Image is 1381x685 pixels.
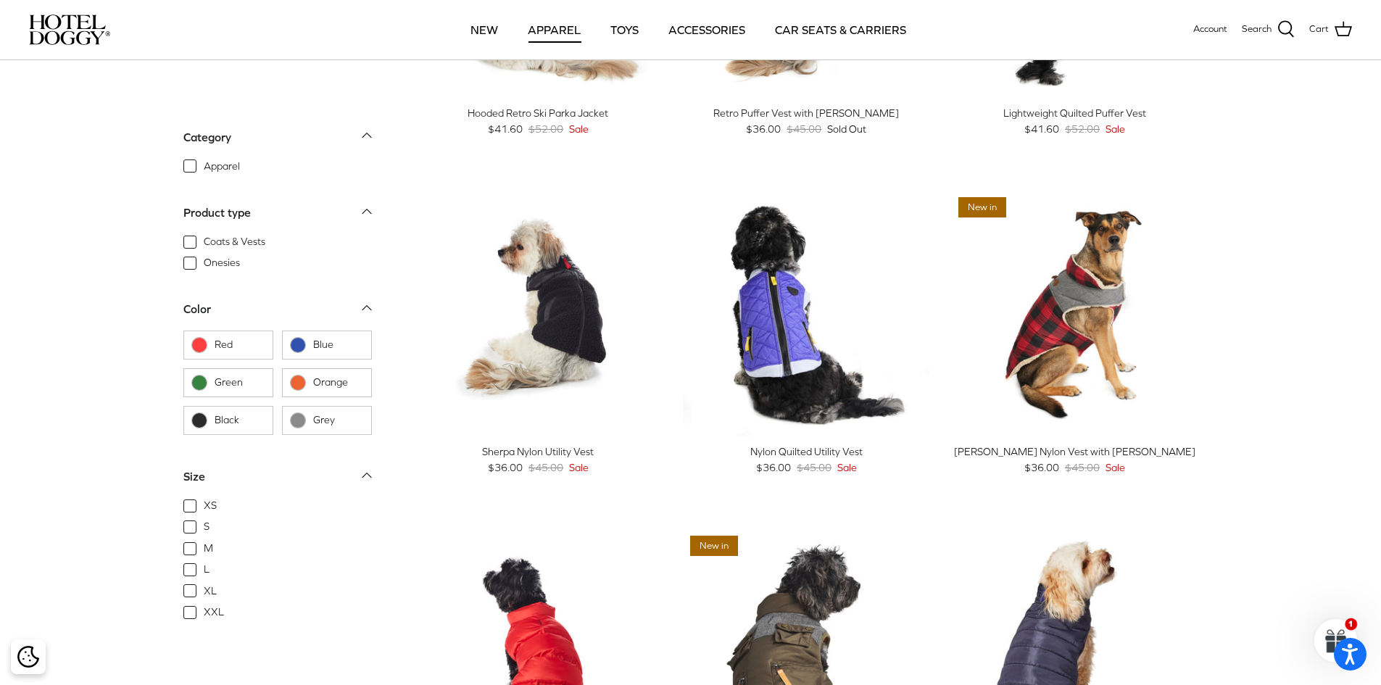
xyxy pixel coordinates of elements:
[183,128,231,146] div: Category
[528,460,563,476] span: $45.00
[1193,23,1227,34] span: Account
[415,105,662,121] div: Hooded Retro Ski Parka Jacket
[488,460,523,476] span: $36.00
[488,121,523,137] span: $41.60
[1242,20,1295,39] a: Search
[683,105,929,121] div: Retro Puffer Vest with [PERSON_NAME]
[215,338,265,352] span: Red
[515,5,594,54] a: APPAREL
[569,121,589,137] span: Sale
[1024,121,1059,137] span: $41.60
[1242,22,1272,37] span: Search
[951,444,1198,476] a: [PERSON_NAME] Nylon Vest with [PERSON_NAME] $36.00 $45.00 Sale
[690,197,742,218] span: 20% off
[683,190,929,436] a: Nylon Quilted Utility Vest
[1065,460,1100,476] span: $45.00
[415,444,662,476] a: Sherpa Nylon Utility Vest $36.00 $45.00 Sale
[683,444,929,460] div: Nylon Quilted Utility Vest
[683,105,929,138] a: Retro Puffer Vest with [PERSON_NAME] $36.00 $45.00 Sold Out
[958,536,1010,557] span: 20% off
[29,14,110,45] img: hoteldoggycom
[204,234,265,249] span: Coats & Vests
[183,465,372,497] a: Size
[415,444,662,460] div: Sherpa Nylon Utility Vest
[204,256,240,270] span: Onesies
[457,5,511,54] a: NEW
[597,5,652,54] a: TOYS
[415,190,662,436] a: Sherpa Nylon Utility Vest
[183,468,205,486] div: Size
[1024,460,1059,476] span: $36.00
[215,413,265,428] span: Black
[683,444,929,476] a: Nylon Quilted Utility Vest $36.00 $45.00 Sale
[204,499,217,513] span: XS
[951,444,1198,460] div: [PERSON_NAME] Nylon Vest with [PERSON_NAME]
[756,460,791,476] span: $36.00
[762,5,919,54] a: CAR SEATS & CARRIERS
[1065,121,1100,137] span: $52.00
[1106,121,1125,137] span: Sale
[17,646,39,668] img: Cookie policy
[11,639,46,674] div: Cookie policy
[313,375,364,390] span: Orange
[204,562,210,577] span: L
[951,105,1198,121] div: Lightweight Quilted Puffer Vest
[204,520,210,534] span: S
[183,201,372,233] a: Product type
[313,338,364,352] span: Blue
[1309,20,1352,39] a: Cart
[690,536,738,557] span: New in
[183,203,251,222] div: Product type
[215,375,265,390] span: Green
[183,300,211,319] div: Color
[1106,460,1125,476] span: Sale
[415,105,662,138] a: Hooded Retro Ski Parka Jacket $41.60 $52.00 Sale
[423,536,474,557] span: 20% off
[958,197,1006,218] span: New in
[15,644,41,670] button: Cookie policy
[204,541,213,555] span: M
[655,5,758,54] a: ACCESSORIES
[204,584,217,598] span: XL
[951,190,1198,436] a: Melton Nylon Vest with Sherpa Lining
[951,105,1198,138] a: Lightweight Quilted Puffer Vest $41.60 $52.00 Sale
[797,460,831,476] span: $45.00
[746,121,781,137] span: $36.00
[183,125,372,158] a: Category
[1193,22,1227,37] a: Account
[528,121,563,137] span: $52.00
[204,605,224,620] span: XXL
[183,298,372,331] a: Color
[837,460,857,476] span: Sale
[423,197,474,218] span: 20% off
[1309,22,1329,37] span: Cart
[204,159,240,173] span: Apparel
[787,121,821,137] span: $45.00
[313,413,364,428] span: Grey
[569,460,589,476] span: Sale
[827,121,866,137] span: Sold Out
[215,5,1161,54] div: Primary navigation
